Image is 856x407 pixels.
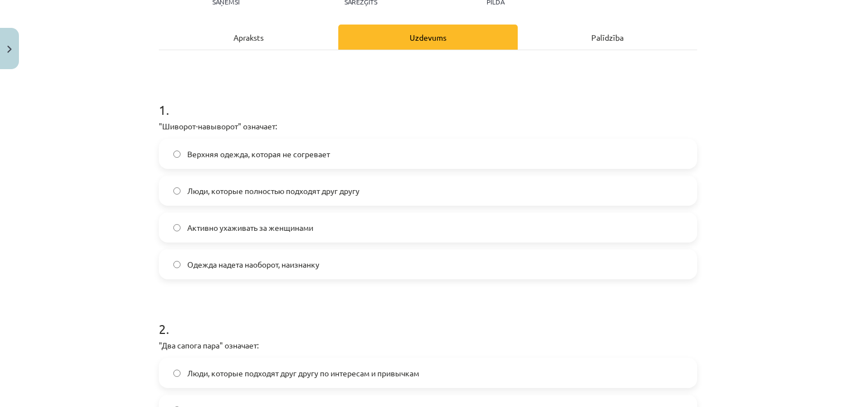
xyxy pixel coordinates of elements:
[187,259,319,270] span: Одежда надета наоборот, наизнанку
[159,120,697,132] p: "Шиворот-навыворот" означает:
[159,83,697,117] h1: 1 .
[187,185,359,197] span: Люди, которые полностью подходят друг другу
[173,370,181,377] input: Люди, которые подходят друг другу по интересам и привычкам
[173,224,181,231] input: Активно ухаживать за женщинами
[187,148,330,160] span: Верхняя одежда, которая не согревает
[187,367,419,379] span: Люди, которые подходят друг другу по интересам и привычкам
[159,25,338,50] div: Apraksts
[159,340,697,351] p: "Два сапога пара" означает:
[518,25,697,50] div: Palīdzība
[338,25,518,50] div: Uzdevums
[159,302,697,336] h1: 2 .
[173,261,181,268] input: Одежда надета наоборот, наизнанку
[7,46,12,53] img: icon-close-lesson-0947bae3869378f0d4975bcd49f059093ad1ed9edebbc8119c70593378902aed.svg
[173,187,181,195] input: Люди, которые полностью подходят друг другу
[173,151,181,158] input: Верхняя одежда, которая не согревает
[187,222,313,234] span: Активно ухаживать за женщинами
